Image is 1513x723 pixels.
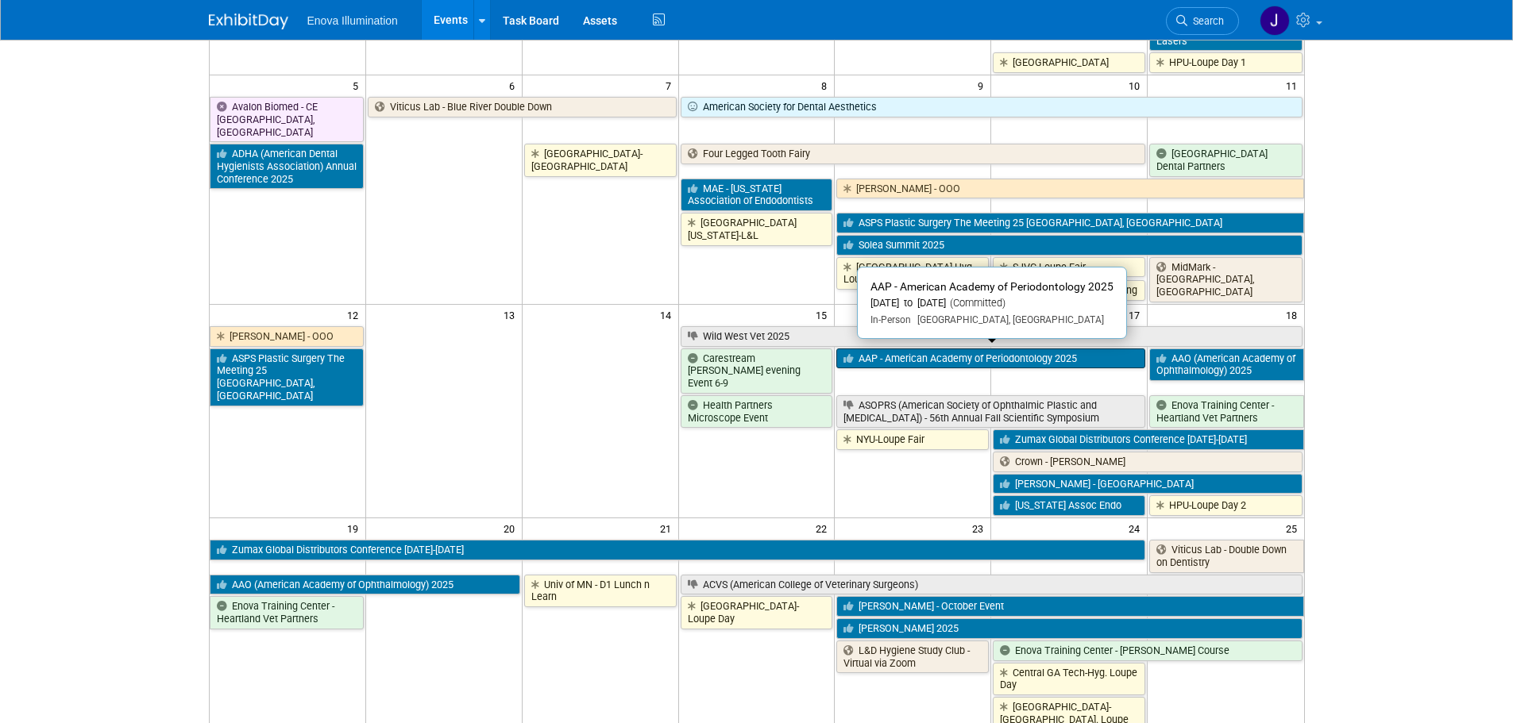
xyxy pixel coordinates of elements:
span: 9 [976,75,990,95]
a: AAO (American Academy of Ophthalmology) 2025 [1149,348,1303,381]
span: 17 [1127,305,1147,325]
a: Enova Training Center - Heartland Vet Partners [1149,395,1303,428]
a: MidMark - [GEOGRAPHIC_DATA], [GEOGRAPHIC_DATA] [1149,257,1302,302]
a: [PERSON_NAME] 2025 [836,618,1302,639]
a: Crown - [PERSON_NAME] [993,452,1302,472]
a: AAO (American Academy of Ophthalmology) 2025 [210,575,520,595]
span: 25 [1284,518,1304,538]
span: 7 [664,75,678,95]
span: AAP - American Academy of Periodontology 2025 [870,280,1114,293]
span: 5 [351,75,365,95]
span: 14 [658,305,678,325]
span: 12 [345,305,365,325]
a: Enova Training Center - [PERSON_NAME] Course [993,640,1302,661]
span: 24 [1127,518,1147,538]
a: ASPS Plastic Surgery The Meeting 25 [GEOGRAPHIC_DATA], [GEOGRAPHIC_DATA] [210,348,364,406]
a: Search [1166,7,1239,35]
a: Viticus Lab - Double Down on Dentistry [1149,540,1303,572]
span: [GEOGRAPHIC_DATA], [GEOGRAPHIC_DATA] [911,314,1104,325]
a: Viticus Lab - Blue River Double Down [368,97,677,117]
a: [GEOGRAPHIC_DATA]-Loupe Day [681,596,833,629]
span: Search [1187,15,1224,27]
a: HPU-Loupe Day 2 [1149,495,1302,516]
a: ADHA (American Dental Hygienists Association) Annual Conference 2025 [210,144,364,189]
span: 18 [1284,305,1304,325]
a: [GEOGRAPHIC_DATA] [993,52,1145,73]
a: Univ of MN - D1 Lunch n Learn [524,575,677,607]
a: Carestream [PERSON_NAME] evening Event 6-9 [681,348,833,394]
a: Zumax Global Distributors Conference [DATE]-[DATE] [210,540,1146,560]
a: NYU-Loupe Fair [836,429,989,450]
a: ASPS Plastic Surgery The Meeting 25 [GEOGRAPHIC_DATA], [GEOGRAPHIC_DATA] [836,213,1303,233]
a: Wild West Vet 2025 [681,326,1303,347]
a: [US_STATE] Assoc Endo [993,495,1145,516]
a: Health Partners Microscope Event [681,395,833,428]
span: 19 [345,518,365,538]
a: HPU-Loupe Day 1 [1149,52,1302,73]
a: [PERSON_NAME] - OOO [210,326,364,347]
a: Solea Summit 2025 [836,235,1302,256]
span: 6 [508,75,522,95]
span: 21 [658,518,678,538]
a: Avalon Biomed - CE [GEOGRAPHIC_DATA], [GEOGRAPHIC_DATA] [210,97,364,142]
a: [PERSON_NAME] - October Event [836,596,1303,617]
span: 10 [1127,75,1147,95]
a: [GEOGRAPHIC_DATA][US_STATE]-L&L [681,213,833,245]
span: In-Person [870,314,911,325]
a: Central GA Tech-Hyg. Loupe Day [993,663,1145,695]
a: Zumax Global Distributors Conference [DATE]-[DATE] [993,429,1303,450]
span: Enova Illumination [307,14,398,27]
a: [PERSON_NAME] - OOO [836,179,1303,199]
span: 20 [502,518,522,538]
a: [GEOGRAPHIC_DATA]-Hyg Loupe Day [836,257,989,290]
span: 15 [814,305,834,325]
a: L&D Hygiene Study Club - Virtual via Zoom [836,640,989,673]
a: [PERSON_NAME] - [GEOGRAPHIC_DATA] [993,474,1302,494]
span: 22 [814,518,834,538]
img: Joe Werner [1260,6,1290,36]
a: AAP - American Academy of Periodontology 2025 [836,348,1145,369]
div: [DATE] to [DATE] [870,297,1114,310]
span: 23 [971,518,990,538]
a: SJVC-Loupe Fair [993,257,1145,278]
span: (Committed) [946,297,1005,309]
a: [GEOGRAPHIC_DATA] Dental Partners [1149,144,1302,176]
a: ASOPRS (American Society of Ophthalmic Plastic and [MEDICAL_DATA]) - 56th Annual Fall Scientific ... [836,395,1145,428]
span: 8 [820,75,834,95]
a: Enova Training Center - Heartland Vet Partners [210,596,364,629]
a: [GEOGRAPHIC_DATA]-[GEOGRAPHIC_DATA] [524,144,677,176]
span: 13 [502,305,522,325]
a: American Society for Dental Aesthetics [681,97,1303,117]
a: MAE - [US_STATE] Association of Endodontists [681,179,833,211]
a: ACVS (American College of Veterinary Surgeons) [681,575,1303,595]
a: Four Legged Tooth Fairy [681,144,1146,164]
span: 11 [1284,75,1304,95]
img: ExhibitDay [209,13,288,29]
